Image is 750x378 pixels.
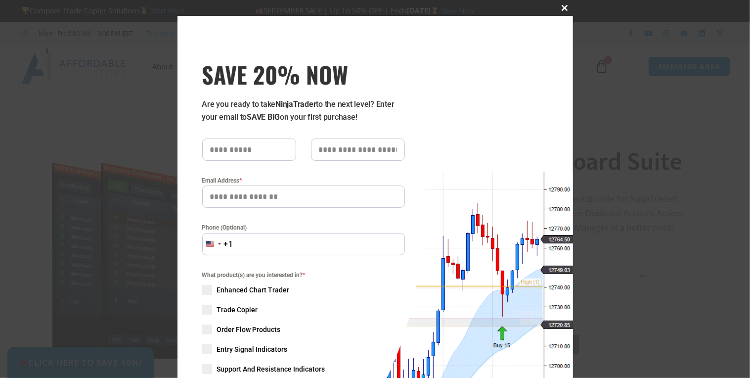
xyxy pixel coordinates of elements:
[202,223,405,233] label: Phone (Optional)
[217,285,290,295] span: Enhanced Chart Trader
[202,364,405,374] label: Support And Resistance Indicators
[202,233,234,255] button: Selected country
[217,325,281,334] span: Order Flow Products
[202,98,405,124] p: Are you ready to take to the next level? Enter your email to on your first purchase!
[217,305,258,315] span: Trade Copier
[217,364,325,374] span: Support And Resistance Indicators
[202,325,405,334] label: Order Flow Products
[247,112,280,122] strong: SAVE BIG
[224,238,234,251] div: +1
[202,60,405,88] h3: SAVE 20% NOW
[202,270,405,280] span: What product(s) are you interested in?
[202,176,405,186] label: Email Address
[275,99,316,109] strong: NinjaTrader
[202,285,405,295] label: Enhanced Chart Trader
[202,344,405,354] label: Entry Signal Indicators
[202,305,405,315] label: Trade Copier
[217,344,288,354] span: Entry Signal Indicators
